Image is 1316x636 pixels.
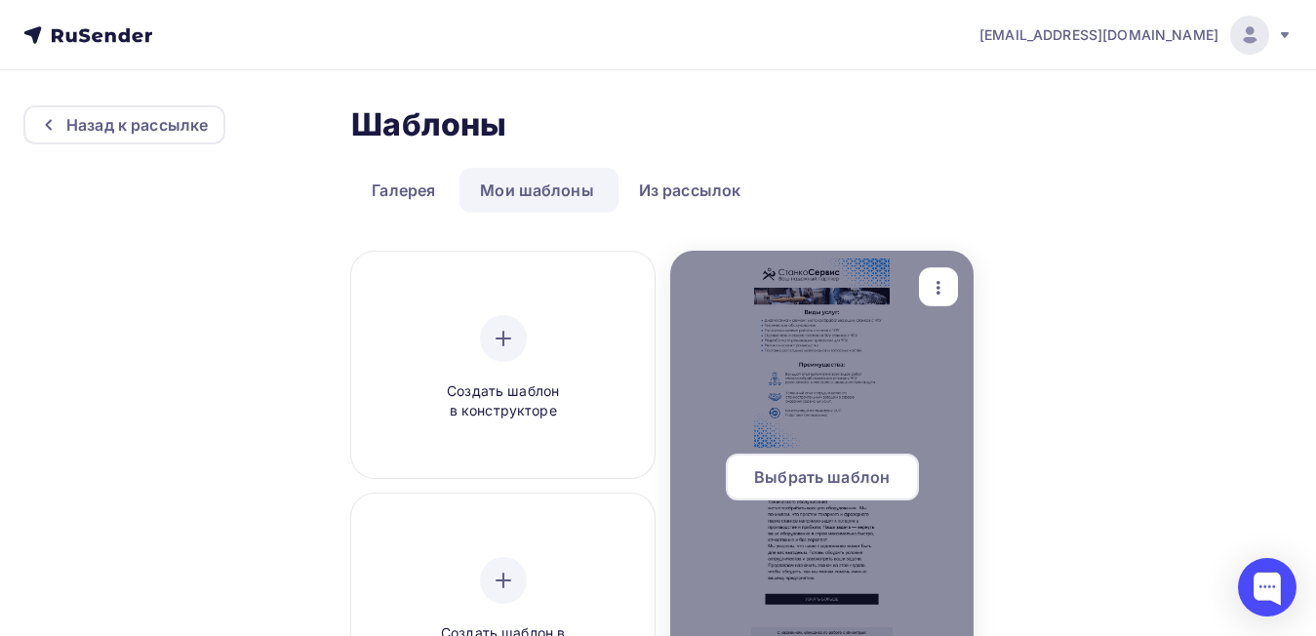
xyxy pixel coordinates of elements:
span: Создать шаблон в конструкторе [411,381,596,421]
a: [EMAIL_ADDRESS][DOMAIN_NAME] [979,16,1293,55]
a: Галерея [351,168,456,213]
a: Мои шаблоны [459,168,615,213]
span: [EMAIL_ADDRESS][DOMAIN_NAME] [979,25,1218,45]
h2: Шаблоны [351,105,506,144]
div: Назад к рассылке [66,113,208,137]
span: Выбрать шаблон [754,465,890,489]
a: Из рассылок [618,168,762,213]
